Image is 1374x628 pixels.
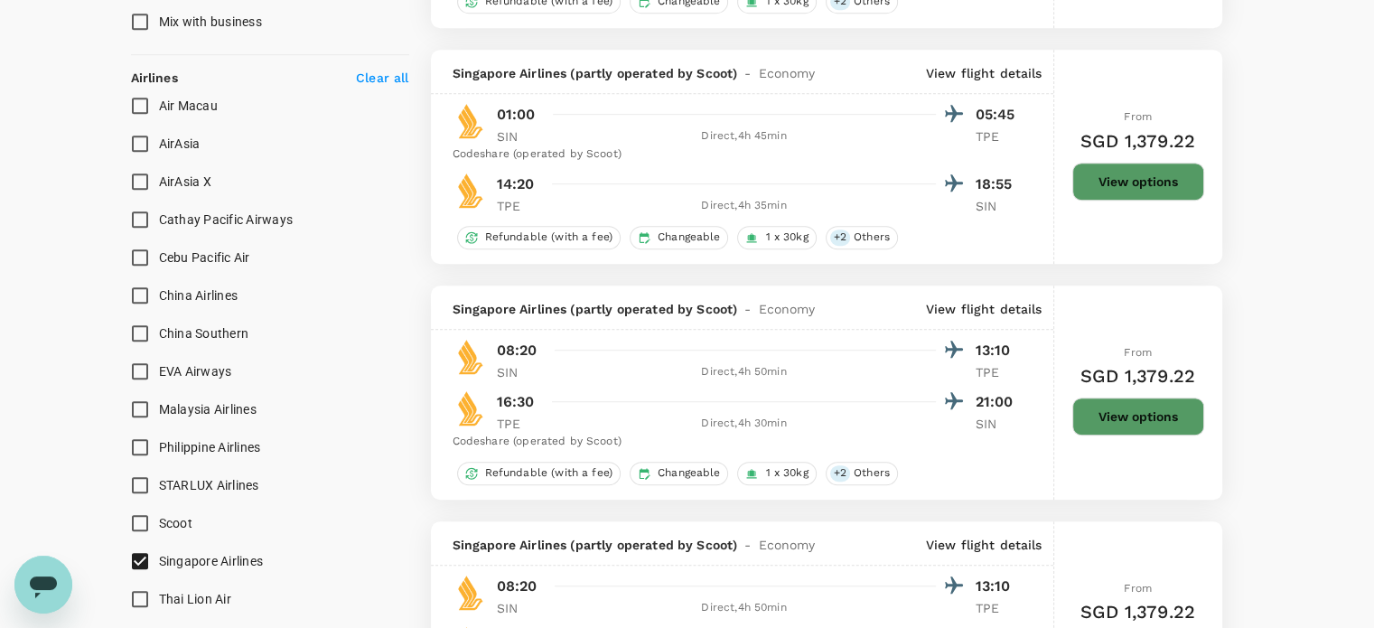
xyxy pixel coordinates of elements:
[14,556,72,614] iframe: Button to launch messaging window
[497,340,537,361] p: 08:20
[758,300,815,318] span: Economy
[926,536,1042,554] p: View flight details
[846,230,897,245] span: Others
[159,554,264,568] span: Singapore Airlines
[926,300,1042,318] p: View flight details
[737,64,758,82] span: -
[846,465,897,481] span: Others
[1080,361,1195,390] h6: SGD 1,379.22
[457,226,621,249] div: Refundable (with a fee)
[159,250,250,265] span: Cebu Pacific Air
[976,104,1021,126] p: 05:45
[758,230,815,245] span: 1 x 30kg
[553,363,936,381] div: Direct , 4h 50min
[976,197,1021,215] p: SIN
[453,433,1021,451] div: Codeshare (operated by Scoot)
[976,415,1021,433] p: SIN
[758,536,815,554] span: Economy
[457,462,621,485] div: Refundable (with a fee)
[553,197,936,215] div: Direct , 4h 35min
[1124,346,1152,359] span: From
[1072,163,1204,201] button: View options
[737,226,816,249] div: 1 x 30kg
[976,127,1021,145] p: TPE
[650,230,728,245] span: Changeable
[159,288,238,303] span: China Airlines
[630,226,729,249] div: Changeable
[478,230,620,245] span: Refundable (with a fee)
[497,576,537,597] p: 08:20
[159,402,257,417] span: Malaysia Airlines
[1124,110,1152,123] span: From
[497,415,542,433] p: TPE
[131,70,178,85] strong: Airlines
[159,212,294,227] span: Cathay Pacific Airways
[453,64,738,82] span: Singapore Airlines (partly operated by Scoot)
[737,462,816,485] div: 1 x 30kg
[1124,582,1152,595] span: From
[159,98,218,113] span: Air Macau
[758,465,815,481] span: 1 x 30kg
[159,14,262,29] span: Mix with business
[453,145,1021,164] div: Codeshare (operated by Scoot)
[453,300,738,318] span: Singapore Airlines (partly operated by Scoot)
[758,64,815,82] span: Economy
[497,599,542,617] p: SIN
[356,69,408,87] p: Clear all
[497,391,535,413] p: 16:30
[553,599,936,617] div: Direct , 4h 50min
[497,127,542,145] p: SIN
[453,390,489,426] img: SQ
[159,326,249,341] span: China Southern
[497,173,535,195] p: 14:20
[553,127,936,145] div: Direct , 4h 45min
[159,478,259,492] span: STARLUX Airlines
[976,391,1021,413] p: 21:00
[478,465,620,481] span: Refundable (with a fee)
[497,197,542,215] p: TPE
[830,465,850,481] span: + 2
[159,440,261,455] span: Philippine Airlines
[650,465,728,481] span: Changeable
[737,300,758,318] span: -
[453,103,489,139] img: SQ
[737,536,758,554] span: -
[1072,398,1204,436] button: View options
[976,340,1021,361] p: 13:10
[553,415,936,433] div: Direct , 4h 30min
[453,339,489,375] img: SQ
[976,599,1021,617] p: TPE
[976,576,1021,597] p: 13:10
[453,173,489,209] img: SQ
[159,516,192,530] span: Scoot
[453,575,489,611] img: SQ
[826,226,898,249] div: +2Others
[630,462,729,485] div: Changeable
[976,363,1021,381] p: TPE
[1080,597,1195,626] h6: SGD 1,379.22
[976,173,1021,195] p: 18:55
[826,462,898,485] div: +2Others
[159,136,201,151] span: AirAsia
[159,174,211,189] span: AirAsia X
[497,104,536,126] p: 01:00
[830,230,850,245] span: + 2
[159,364,232,379] span: EVA Airways
[926,64,1042,82] p: View flight details
[1080,127,1195,155] h6: SGD 1,379.22
[159,592,231,606] span: Thai Lion Air
[497,363,542,381] p: SIN
[453,536,738,554] span: Singapore Airlines (partly operated by Scoot)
